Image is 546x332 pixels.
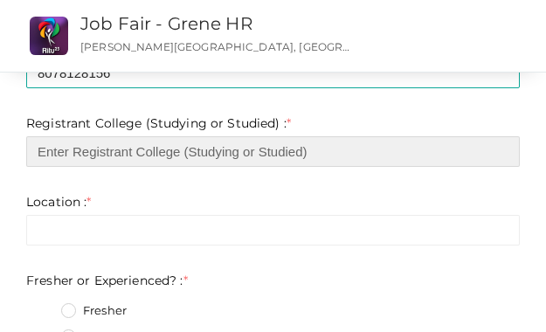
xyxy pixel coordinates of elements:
[26,193,92,211] label: Location :
[80,13,252,34] a: Job Fair - Grene HR
[26,58,520,88] input: Enter registrant phone no here.
[61,302,127,320] label: Fresher
[80,39,354,54] p: [PERSON_NAME][GEOGRAPHIC_DATA], [GEOGRAPHIC_DATA], [GEOGRAPHIC_DATA], [GEOGRAPHIC_DATA], [GEOGRAP...
[26,136,520,167] input: Enter Registrant College (Studying or Studied)
[26,114,291,132] label: Registrant College (Studying or Studied) :
[30,17,68,55] img: CS2O7UHK_small.png
[26,272,188,289] label: Fresher or Experienced? :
